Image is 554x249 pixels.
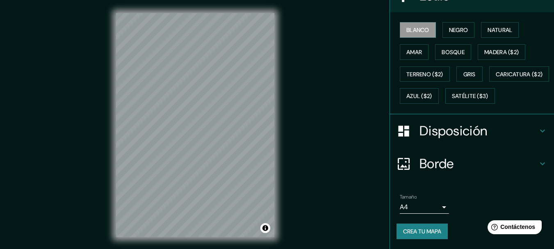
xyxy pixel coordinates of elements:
[445,88,495,104] button: Satélite ($3)
[406,48,422,56] font: Amar
[406,93,432,100] font: Azul ($2)
[397,224,448,239] button: Crea tu mapa
[400,22,436,38] button: Blanco
[390,114,554,147] div: Disposición
[400,194,417,200] font: Tamaño
[484,48,519,56] font: Madera ($2)
[481,22,519,38] button: Natural
[489,66,549,82] button: Caricatura ($2)
[260,223,270,233] button: Activar o desactivar atribución
[390,147,554,180] div: Borde
[449,26,468,34] font: Negro
[442,22,475,38] button: Negro
[463,71,476,78] font: Gris
[400,88,439,104] button: Azul ($2)
[452,93,488,100] font: Satélite ($3)
[496,71,543,78] font: Caricatura ($2)
[400,203,408,211] font: A4
[406,26,429,34] font: Blanco
[400,44,429,60] button: Amar
[400,66,450,82] button: Terreno ($2)
[435,44,471,60] button: Bosque
[403,228,441,235] font: Crea tu mapa
[442,48,465,56] font: Bosque
[488,26,512,34] font: Natural
[419,122,487,139] font: Disposición
[400,201,449,214] div: A4
[456,66,483,82] button: Gris
[419,155,454,172] font: Borde
[478,44,525,60] button: Madera ($2)
[406,71,443,78] font: Terreno ($2)
[481,217,545,240] iframe: Lanzador de widgets de ayuda
[116,13,274,237] canvas: Mapa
